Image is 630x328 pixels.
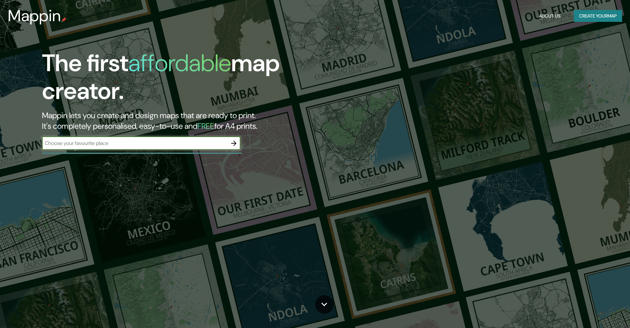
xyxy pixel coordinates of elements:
[42,110,357,131] h2: Mappin lets you create and design maps that are ready to print. It's completely personalised, eas...
[197,121,214,131] h5: FREE
[8,7,61,25] h3: Mappin
[536,10,563,22] button: About Us
[42,139,227,147] input: Choose your favourite place
[128,48,231,78] h1: affordable
[574,10,622,22] button: Create yourmap
[42,49,357,110] h1: The first map creator.
[61,17,66,23] img: mappin-pin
